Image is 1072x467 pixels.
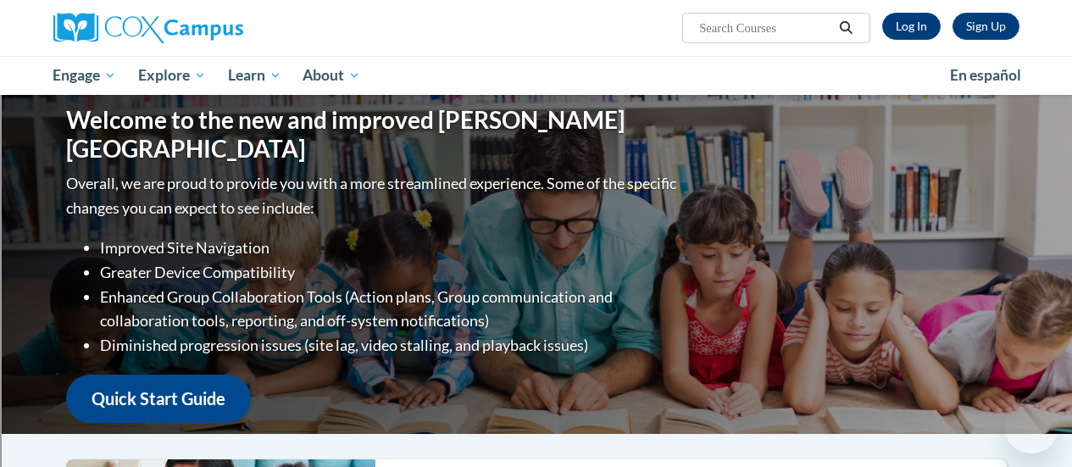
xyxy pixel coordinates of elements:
a: Explore [127,56,217,95]
input: Search Courses [697,18,833,38]
a: Log In [882,13,941,40]
div: Main menu [41,56,1032,95]
img: Cox Campus [53,13,243,43]
a: Cox Campus [53,13,358,43]
a: Engage [42,56,128,95]
a: About [292,56,371,95]
iframe: Button to launch messaging window [1004,399,1058,453]
span: Learn [228,65,281,86]
button: Search [833,18,858,38]
span: About [303,65,360,86]
a: En español [939,58,1032,93]
a: Register [953,13,1019,40]
span: En español [950,66,1021,84]
span: Explore [138,65,206,86]
a: Learn [217,56,292,95]
span: Engage [53,65,116,86]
